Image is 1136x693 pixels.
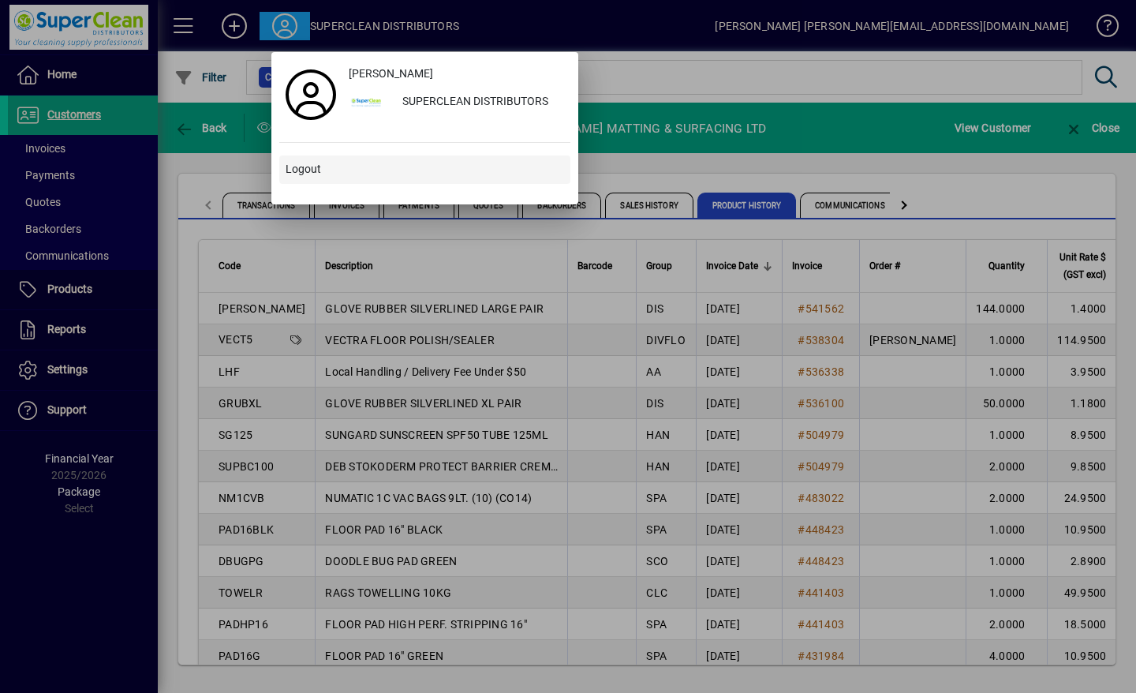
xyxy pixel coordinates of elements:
a: Profile [279,81,342,109]
a: [PERSON_NAME] [342,60,570,88]
button: SUPERCLEAN DISTRIBUTORS [342,88,570,117]
div: SUPERCLEAN DISTRIBUTORS [390,88,570,117]
span: [PERSON_NAME] [349,66,433,82]
span: Logout [286,161,321,178]
button: Logout [279,155,570,184]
